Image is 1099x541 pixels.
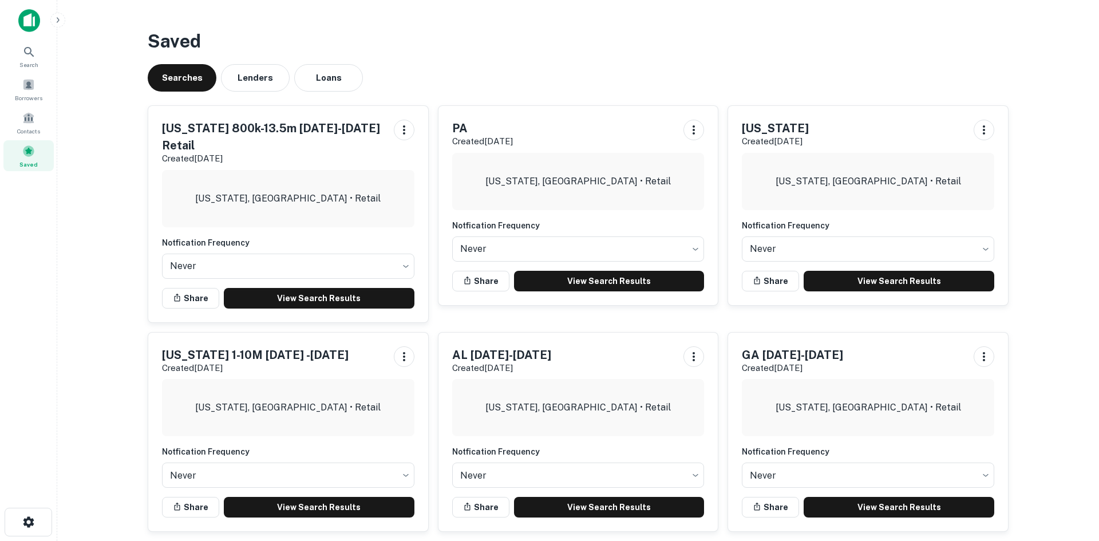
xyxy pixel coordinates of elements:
[452,120,513,137] h5: PA
[485,175,671,188] p: [US_STATE], [GEOGRAPHIC_DATA] • Retail
[514,497,705,518] a: View Search Results
[195,192,381,206] p: [US_STATE], [GEOGRAPHIC_DATA] • Retail
[452,346,551,364] h5: AL [DATE]-[DATE]
[3,41,54,72] a: Search
[3,107,54,138] a: Contacts
[452,233,705,265] div: Without label
[776,175,961,188] p: [US_STATE], [GEOGRAPHIC_DATA] • Retail
[162,361,349,375] p: Created [DATE]
[804,271,994,291] a: View Search Results
[742,346,843,364] h5: GA [DATE]-[DATE]
[221,64,290,92] button: Lenders
[742,120,809,137] h5: [US_STATE]
[3,74,54,105] a: Borrowers
[742,219,994,232] h6: Notfication Frequency
[162,120,385,154] h5: [US_STATE] 800k-13.5m [DATE]-[DATE] Retail
[162,250,414,282] div: Without label
[452,445,705,458] h6: Notfication Frequency
[19,60,38,69] span: Search
[452,361,551,375] p: Created [DATE]
[452,219,705,232] h6: Notfication Frequency
[742,271,799,291] button: Share
[17,127,40,136] span: Contacts
[742,497,799,518] button: Share
[776,401,961,414] p: [US_STATE], [GEOGRAPHIC_DATA] • Retail
[162,288,219,309] button: Share
[3,140,54,171] a: Saved
[452,459,705,491] div: Without label
[162,497,219,518] button: Share
[742,135,809,148] p: Created [DATE]
[195,401,381,414] p: [US_STATE], [GEOGRAPHIC_DATA] • Retail
[452,271,509,291] button: Share
[294,64,363,92] button: Loans
[804,497,994,518] a: View Search Results
[18,9,40,32] img: capitalize-icon.png
[162,346,349,364] h5: [US_STATE] 1-10M [DATE] -[DATE]
[162,445,414,458] h6: Notfication Frequency
[19,160,38,169] span: Saved
[148,27,1009,55] h3: Saved
[452,497,509,518] button: Share
[148,64,216,92] button: Searches
[224,497,414,518] a: View Search Results
[742,459,994,491] div: Without label
[742,445,994,458] h6: Notfication Frequency
[162,236,414,249] h6: Notfication Frequency
[485,401,671,414] p: [US_STATE], [GEOGRAPHIC_DATA] • Retail
[162,459,414,491] div: Without label
[742,233,994,265] div: Without label
[162,152,385,165] p: Created [DATE]
[452,135,513,148] p: Created [DATE]
[15,93,42,102] span: Borrowers
[514,271,705,291] a: View Search Results
[742,361,843,375] p: Created [DATE]
[224,288,414,309] a: View Search Results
